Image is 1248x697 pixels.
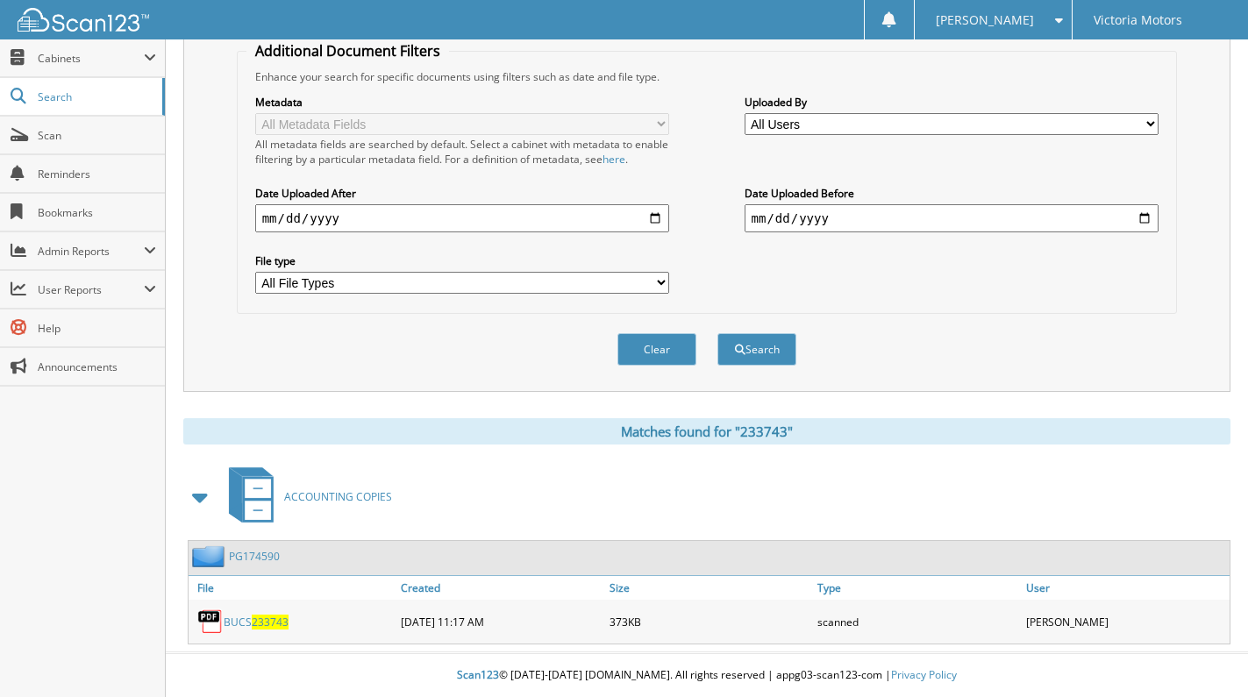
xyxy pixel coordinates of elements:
img: PDF.png [197,608,224,635]
img: folder2.png [192,545,229,567]
a: File [189,576,396,600]
input: start [255,204,670,232]
span: Scan [38,128,156,143]
span: Cabinets [38,51,144,66]
a: Privacy Policy [891,667,957,682]
input: end [745,204,1159,232]
div: 373KB [605,604,813,639]
legend: Additional Document Filters [246,41,449,60]
span: User Reports [38,282,144,297]
a: Type [813,576,1021,600]
span: Reminders [38,167,156,181]
label: Date Uploaded After [255,186,670,201]
label: Date Uploaded Before [745,186,1159,201]
label: Uploaded By [745,95,1159,110]
div: All metadata fields are searched by default. Select a cabinet with metadata to enable filtering b... [255,137,670,167]
a: Size [605,576,813,600]
span: Help [38,321,156,336]
a: ACCOUNTING COPIES [218,462,392,531]
button: Search [717,333,796,366]
span: 233743 [252,615,289,629]
iframe: Chat Widget [1160,613,1248,697]
span: ACCOUNTING COPIES [284,489,392,504]
span: Scan123 [457,667,499,682]
button: Clear [617,333,696,366]
label: Metadata [255,95,670,110]
img: scan123-logo-white.svg [18,8,149,32]
span: Search [38,89,153,104]
span: Bookmarks [38,205,156,220]
a: User [1022,576,1230,600]
span: Announcements [38,359,156,374]
span: Victoria Motors [1094,15,1182,25]
a: BUCS233743 [224,615,289,629]
div: © [DATE]-[DATE] [DOMAIN_NAME]. All rights reserved | appg03-scan123-com | [166,654,1248,697]
div: [PERSON_NAME] [1022,604,1230,639]
a: PG174590 [229,549,280,564]
span: [PERSON_NAME] [936,15,1034,25]
div: scanned [813,604,1021,639]
div: Matches found for "233743" [183,418,1230,445]
a: here [603,152,625,167]
div: [DATE] 11:17 AM [396,604,604,639]
a: Created [396,576,604,600]
label: File type [255,253,670,268]
span: Admin Reports [38,244,144,259]
div: Enhance your search for specific documents using filters such as date and file type. [246,69,1168,84]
